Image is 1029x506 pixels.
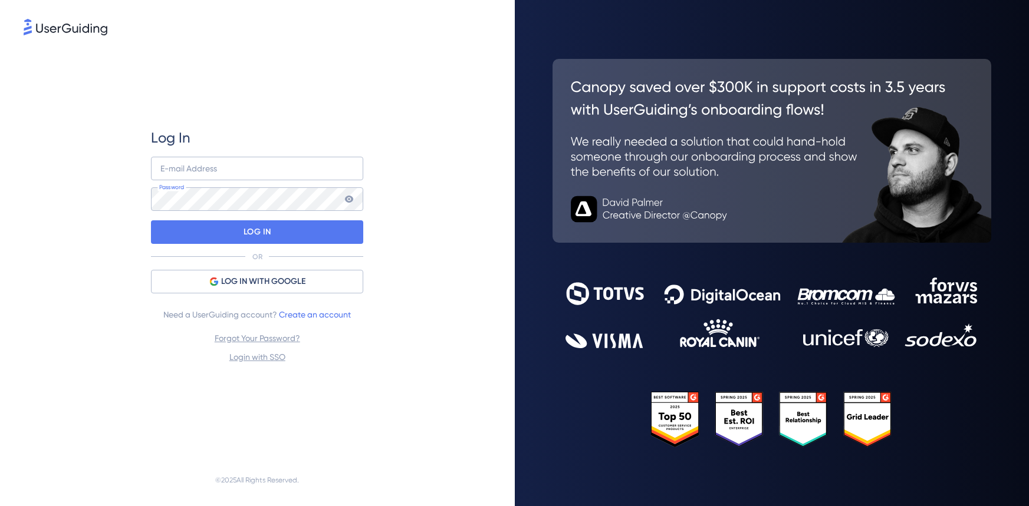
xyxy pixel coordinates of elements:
a: Create an account [279,310,351,319]
p: OR [252,252,262,262]
p: LOG IN [244,223,271,242]
img: 25303e33045975176eb484905ab012ff.svg [651,392,892,447]
img: 26c0aa7c25a843aed4baddd2b5e0fa68.svg [553,59,992,242]
input: example@company.com [151,157,363,180]
img: 9302ce2ac39453076f5bc0f2f2ca889b.svg [566,277,978,348]
span: Log In [151,128,190,147]
span: LOG IN WITH GOOGLE [221,275,305,289]
span: © 2025 All Rights Reserved. [215,473,299,487]
a: Login with SSO [229,352,285,362]
span: Need a UserGuiding account? [163,307,351,322]
img: 8faab4ba6bc7696a72372aa768b0286c.svg [24,19,107,35]
a: Forgot Your Password? [215,333,300,343]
